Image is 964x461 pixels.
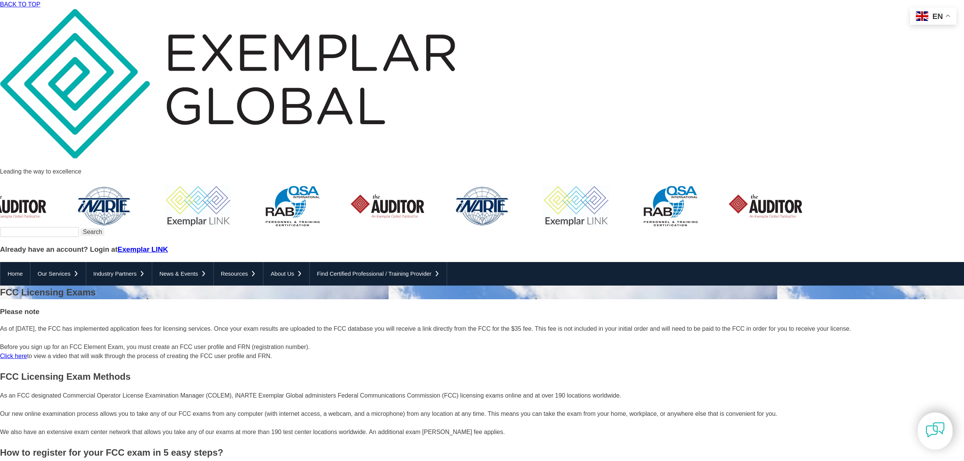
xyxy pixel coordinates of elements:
[168,248,172,252] img: open_square.png
[263,262,309,286] a: About Us
[916,11,928,21] img: en
[0,262,30,286] a: Home
[118,245,172,253] a: Exemplar LINK
[80,228,104,236] input: Search
[86,262,152,286] a: Industry Partners
[30,262,86,286] a: Our Services
[214,262,263,286] a: Resources
[932,12,943,21] span: en
[926,420,945,439] img: contact-chat.png
[152,262,213,286] a: News & Events
[310,262,447,286] a: Find Certified Professional / Training Provider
